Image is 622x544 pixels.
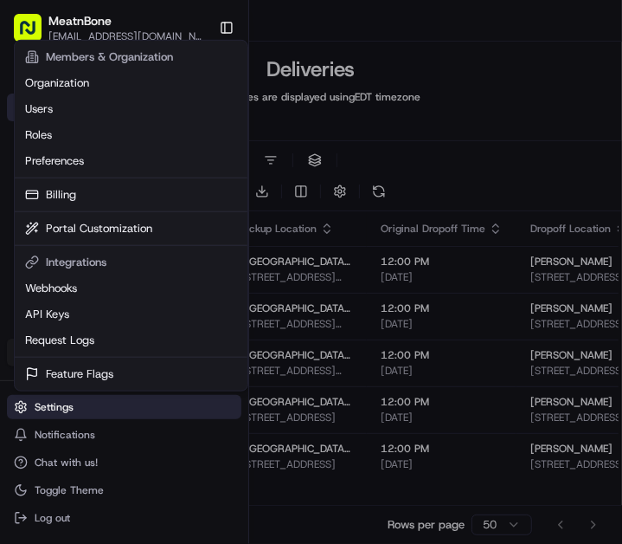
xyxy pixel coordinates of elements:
[18,70,244,96] a: Organization
[18,301,244,327] a: API Keys
[188,315,194,329] span: •
[17,389,31,403] div: 📗
[197,269,233,282] span: [DATE]
[78,165,284,183] div: Start new chat
[18,182,244,208] a: Billing
[35,269,48,283] img: 1736555255976-a54dd68f-1ca7-489b-9aae-adbdc363a1c4
[172,416,209,429] span: Pylon
[18,148,244,174] a: Preferences
[17,69,315,97] p: Welcome 👋
[17,17,52,52] img: Nash
[78,183,238,197] div: We're available if you need us!
[17,299,45,333] img: Wisdom Oko
[18,361,244,387] a: Feature Flags
[18,122,244,148] a: Roles
[18,216,244,242] a: Portal Customization
[146,389,160,403] div: 💻
[54,269,184,282] span: Wisdom [PERSON_NAME]
[268,222,315,243] button: See all
[18,327,244,353] a: Request Logs
[35,387,132,405] span: Knowledge Base
[36,165,67,197] img: 1724597045416-56b7ee45-8013-43a0-a6f9-03cb97ddad50
[197,315,233,329] span: [DATE]
[164,387,278,405] span: API Documentation
[188,269,194,282] span: •
[294,171,315,191] button: Start new chat
[17,165,48,197] img: 1736555255976-a54dd68f-1ca7-489b-9aae-adbdc363a1c4
[18,249,244,275] div: Integrations
[18,44,244,70] div: Members & Organization
[122,415,209,429] a: Powered byPylon
[18,96,244,122] a: Users
[45,112,311,130] input: Got a question? Start typing here...
[18,275,244,301] a: Webhooks
[139,380,285,411] a: 💻API Documentation
[54,315,184,329] span: Wisdom [PERSON_NAME]
[17,225,116,239] div: Past conversations
[35,316,48,330] img: 1736555255976-a54dd68f-1ca7-489b-9aae-adbdc363a1c4
[10,380,139,411] a: 📗Knowledge Base
[17,252,45,286] img: Wisdom Oko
